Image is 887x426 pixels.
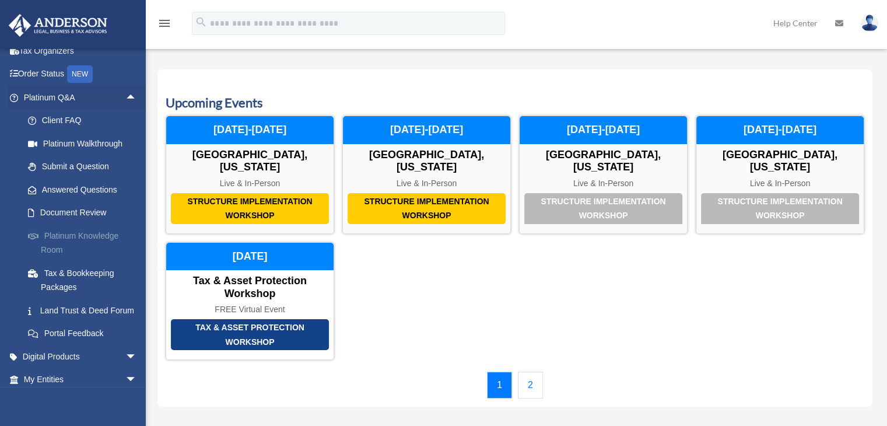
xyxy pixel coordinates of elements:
[125,345,149,369] span: arrow_drop_down
[16,299,155,322] a: Land Trust & Deed Forum
[520,116,687,144] div: [DATE]-[DATE]
[861,15,878,32] img: User Pic
[125,368,149,392] span: arrow_drop_down
[8,345,155,368] a: Digital Productsarrow_drop_down
[520,179,687,188] div: Live & In-Person
[166,243,334,271] div: [DATE]
[696,179,864,188] div: Live & In-Person
[8,368,155,392] a: My Entitiesarrow_drop_down
[166,149,334,174] div: [GEOGRAPHIC_DATA], [US_STATE]
[16,109,155,132] a: Client FAQ
[166,94,864,112] h3: Upcoming Events
[157,16,171,30] i: menu
[343,179,510,188] div: Live & In-Person
[16,132,155,155] a: Platinum Walkthrough
[701,193,859,224] div: Structure Implementation Workshop
[348,193,506,224] div: Structure Implementation Workshop
[16,224,155,261] a: Platinum Knowledge Room
[519,116,688,233] a: Structure Implementation Workshop [GEOGRAPHIC_DATA], [US_STATE] Live & In-Person [DATE]-[DATE]
[166,179,334,188] div: Live & In-Person
[157,20,171,30] a: menu
[67,65,93,83] div: NEW
[8,62,155,86] a: Order StatusNEW
[16,178,155,201] a: Answered Questions
[166,116,334,233] a: Structure Implementation Workshop [GEOGRAPHIC_DATA], [US_STATE] Live & In-Person [DATE]-[DATE]
[16,155,155,179] a: Submit a Question
[343,116,510,144] div: [DATE]-[DATE]
[16,201,155,225] a: Document Review
[696,116,864,233] a: Structure Implementation Workshop [GEOGRAPHIC_DATA], [US_STATE] Live & In-Person [DATE]-[DATE]
[16,322,155,345] a: Portal Feedback
[166,242,334,360] a: Tax & Asset Protection Workshop Tax & Asset Protection Workshop FREE Virtual Event [DATE]
[195,16,208,29] i: search
[166,275,334,300] div: Tax & Asset Protection Workshop
[125,86,149,110] span: arrow_drop_up
[524,193,682,224] div: Structure Implementation Workshop
[520,149,687,174] div: [GEOGRAPHIC_DATA], [US_STATE]
[343,149,510,174] div: [GEOGRAPHIC_DATA], [US_STATE]
[8,86,155,109] a: Platinum Q&Aarrow_drop_up
[518,372,543,399] a: 2
[171,319,329,350] div: Tax & Asset Protection Workshop
[166,305,334,315] div: FREE Virtual Event
[16,261,155,299] a: Tax & Bookkeeping Packages
[171,193,329,224] div: Structure Implementation Workshop
[5,14,111,37] img: Anderson Advisors Platinum Portal
[166,116,334,144] div: [DATE]-[DATE]
[342,116,511,233] a: Structure Implementation Workshop [GEOGRAPHIC_DATA], [US_STATE] Live & In-Person [DATE]-[DATE]
[696,116,864,144] div: [DATE]-[DATE]
[487,372,512,399] a: 1
[8,39,155,62] a: Tax Organizers
[696,149,864,174] div: [GEOGRAPHIC_DATA], [US_STATE]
